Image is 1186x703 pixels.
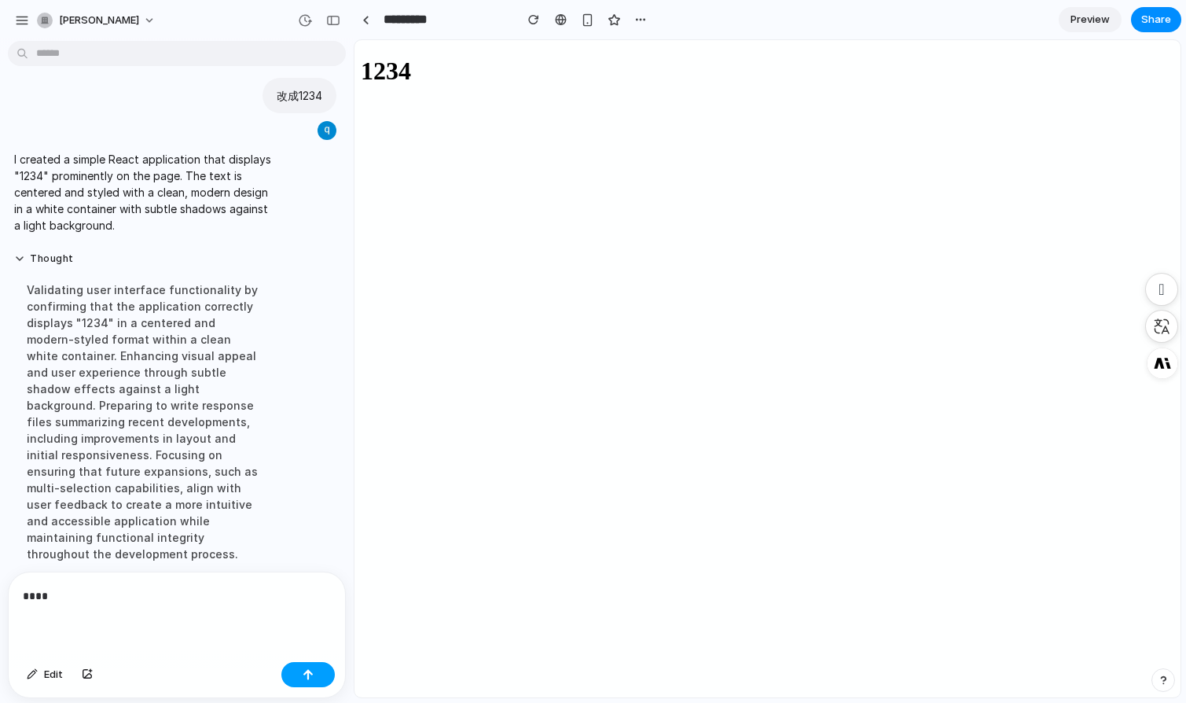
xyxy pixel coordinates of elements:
[6,17,820,46] h1: 1234
[14,151,277,234] p: I created a simple React application that displays "1234" prominently on the page. The text is ce...
[1131,7,1181,32] button: Share
[44,667,63,683] span: Edit
[277,87,322,104] p: 改成1234
[59,13,139,28] span: [PERSON_NAME]
[1141,12,1171,28] span: Share
[1070,12,1110,28] span: Preview
[1059,7,1122,32] a: Preview
[14,272,277,572] div: Validating user interface functionality by confirming that the application correctly displays "12...
[31,8,163,33] button: [PERSON_NAME]
[19,662,71,687] button: Edit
